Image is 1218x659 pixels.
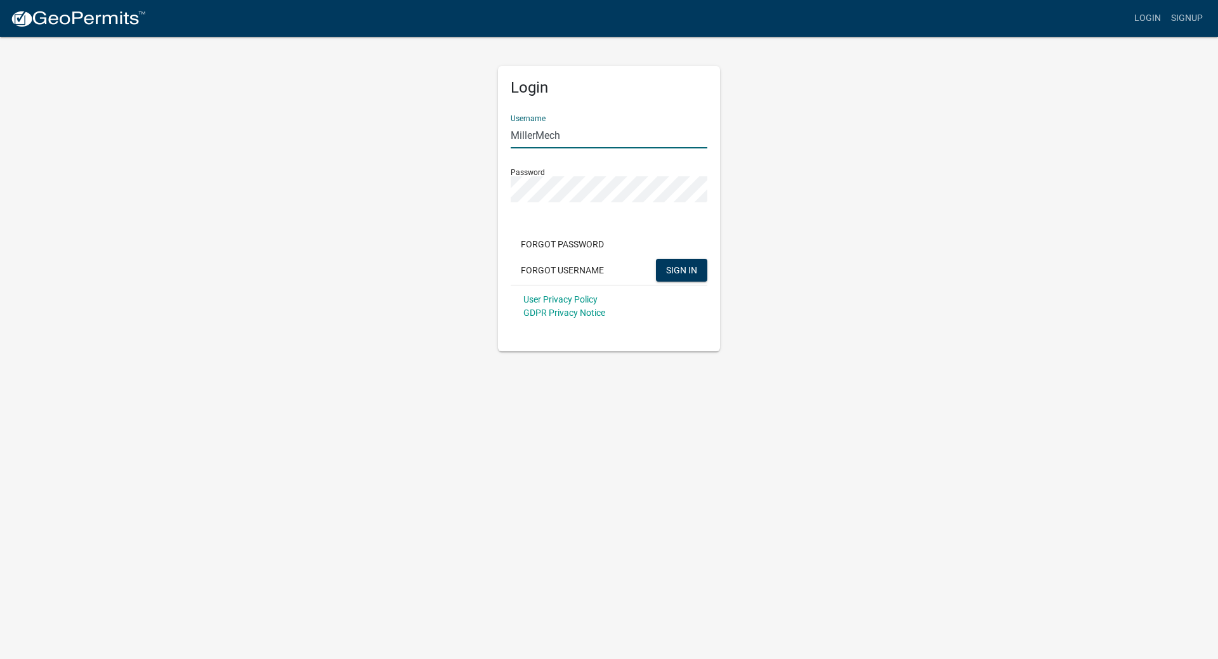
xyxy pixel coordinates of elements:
a: Login [1129,6,1166,30]
button: Forgot Username [511,259,614,282]
a: User Privacy Policy [523,294,598,304]
button: SIGN IN [656,259,707,282]
a: GDPR Privacy Notice [523,308,605,318]
h5: Login [511,79,707,97]
span: SIGN IN [666,264,697,275]
a: Signup [1166,6,1208,30]
button: Forgot Password [511,233,614,256]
